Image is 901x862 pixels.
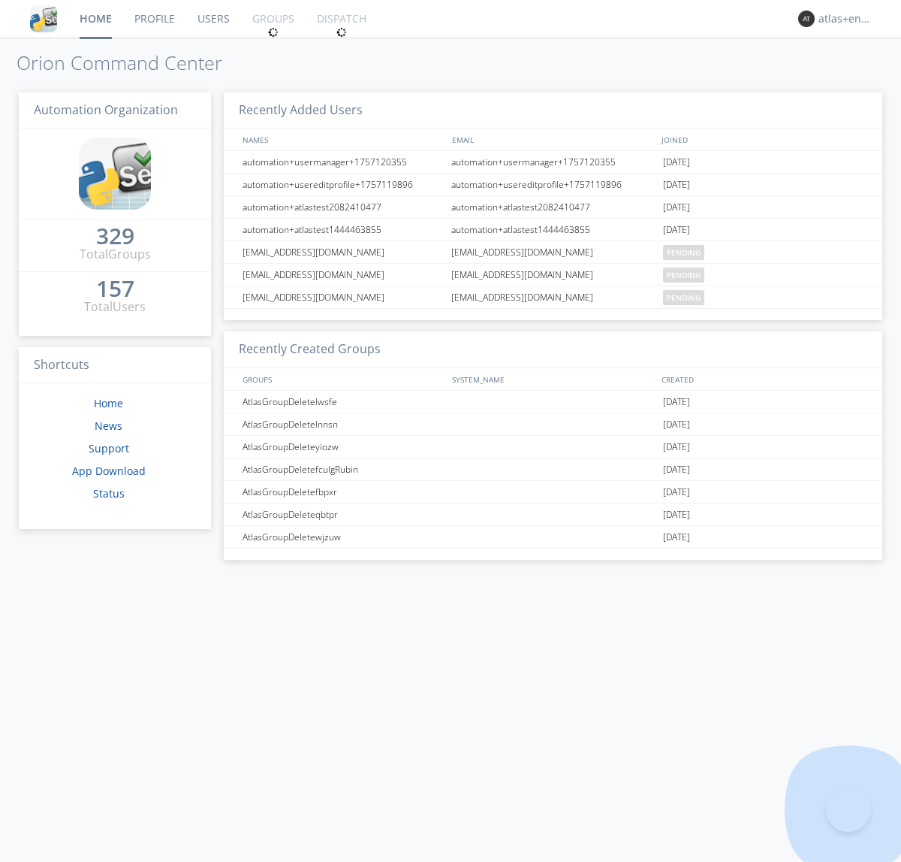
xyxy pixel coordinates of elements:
[663,245,704,260] span: pending
[239,196,447,218] div: automation+atlastest2082410477
[239,368,444,390] div: GROUPS
[89,441,129,455] a: Support
[239,151,447,173] div: automation+usermanager+1757120355
[30,5,57,32] img: cddb5a64eb264b2086981ab96f4c1ba7
[239,286,447,308] div: [EMAIL_ADDRESS][DOMAIN_NAME]
[80,246,151,263] div: Total Groups
[658,368,868,390] div: CREATED
[239,504,447,525] div: AtlasGroupDeleteqbtpr
[224,391,882,413] a: AtlasGroupDeletelwsfe[DATE]
[448,129,658,150] div: EMAIL
[447,196,659,218] div: automation+atlastest2082410477
[34,101,178,118] span: Automation Organization
[224,92,882,129] h3: Recently Added Users
[663,219,690,241] span: [DATE]
[663,174,690,196] span: [DATE]
[239,129,444,150] div: NAMES
[224,331,882,368] h3: Recently Created Groups
[224,413,882,436] a: AtlasGroupDeletelnnsn[DATE]
[72,464,146,478] a: App Download
[79,138,151,210] img: cddb5a64eb264b2086981ab96f4c1ba7
[224,504,882,526] a: AtlasGroupDeleteqbtpr[DATE]
[663,481,690,504] span: [DATE]
[663,196,690,219] span: [DATE]
[798,11,815,27] img: 373638.png
[239,458,447,480] div: AtlasGroupDeletefculgRubin
[447,174,659,195] div: automation+usereditprofile+1757119896
[336,27,347,38] img: spin.svg
[239,219,447,240] div: automation+atlastest1444463855
[663,391,690,413] span: [DATE]
[663,504,690,526] span: [DATE]
[224,481,882,504] a: AtlasGroupDeletefbpxr[DATE]
[224,151,882,174] a: automation+usermanager+1757120355automation+usermanager+1757120355[DATE]
[447,219,659,240] div: automation+atlastest1444463855
[239,526,447,548] div: AtlasGroupDeletewjzuw
[239,241,447,263] div: [EMAIL_ADDRESS][DOMAIN_NAME]
[224,436,882,458] a: AtlasGroupDeleteyiozw[DATE]
[448,368,658,390] div: SYSTEM_NAME
[224,264,882,286] a: [EMAIL_ADDRESS][DOMAIN_NAME][EMAIL_ADDRESS][DOMAIN_NAME]pending
[84,298,146,316] div: Total Users
[818,11,875,26] div: atlas+english0002
[663,290,704,305] span: pending
[663,436,690,458] span: [DATE]
[224,458,882,481] a: AtlasGroupDeletefculgRubin[DATE]
[447,151,659,173] div: automation+usermanager+1757120355
[268,27,279,38] img: spin.svg
[658,129,868,150] div: JOINED
[96,281,134,296] div: 157
[826,787,871,832] iframe: Toggle Customer Support
[19,347,211,384] h3: Shortcuts
[447,264,659,286] div: [EMAIL_ADDRESS][DOMAIN_NAME]
[663,413,690,436] span: [DATE]
[447,241,659,263] div: [EMAIL_ADDRESS][DOMAIN_NAME]
[663,151,690,174] span: [DATE]
[96,228,134,246] a: 329
[224,196,882,219] a: automation+atlastest2082410477automation+atlastest2082410477[DATE]
[663,458,690,481] span: [DATE]
[224,219,882,241] a: automation+atlastest1444463855automation+atlastest1444463855[DATE]
[239,413,447,435] div: AtlasGroupDeletelnnsn
[239,436,447,458] div: AtlasGroupDeleteyiozw
[224,241,882,264] a: [EMAIL_ADDRESS][DOMAIN_NAME][EMAIL_ADDRESS][DOMAIN_NAME]pending
[224,174,882,196] a: automation+usereditprofile+1757119896automation+usereditprofile+1757119896[DATE]
[224,526,882,549] a: AtlasGroupDeletewjzuw[DATE]
[96,281,134,298] a: 157
[663,268,704,283] span: pending
[239,174,447,195] div: automation+usereditprofile+1757119896
[94,396,123,410] a: Home
[96,228,134,243] div: 329
[93,486,125,501] a: Status
[447,286,659,308] div: [EMAIL_ADDRESS][DOMAIN_NAME]
[663,526,690,549] span: [DATE]
[239,391,447,413] div: AtlasGroupDeletelwsfe
[95,419,122,433] a: News
[239,481,447,503] div: AtlasGroupDeletefbpxr
[224,286,882,309] a: [EMAIL_ADDRESS][DOMAIN_NAME][EMAIL_ADDRESS][DOMAIN_NAME]pending
[239,264,447,286] div: [EMAIL_ADDRESS][DOMAIN_NAME]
